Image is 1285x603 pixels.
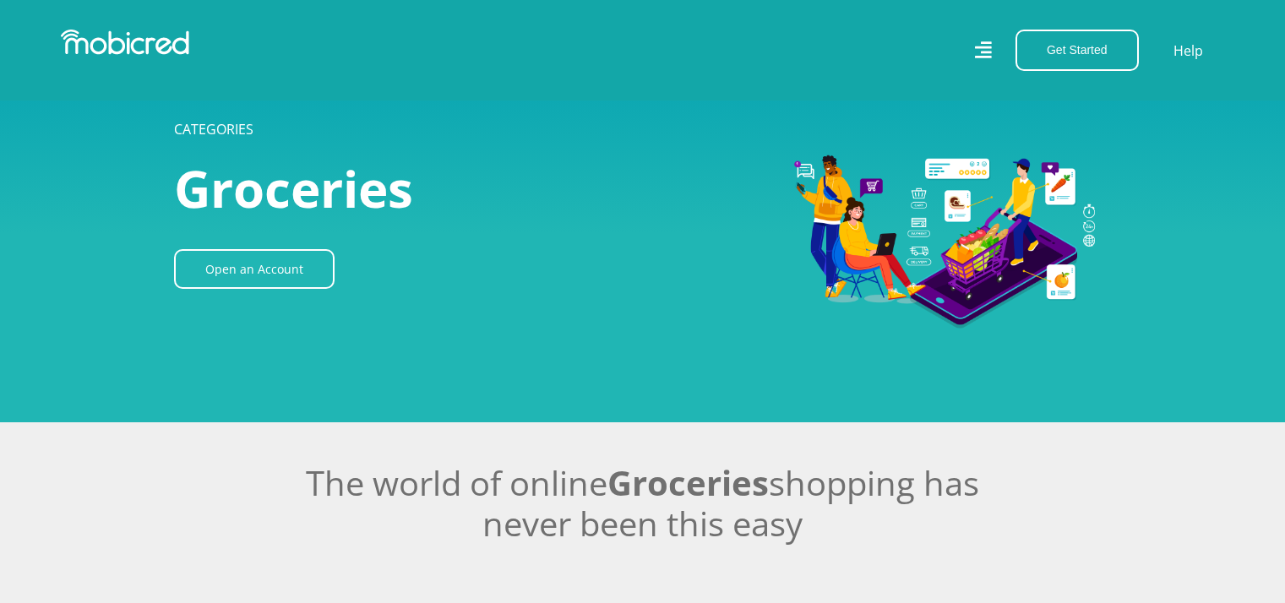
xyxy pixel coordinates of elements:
a: Help [1173,40,1204,62]
img: Mobicred [61,30,189,55]
h2: The world of online shopping has never been this easy [174,463,1112,544]
a: Open an Account [174,249,335,289]
span: Groceries [174,154,413,223]
img: Groceries [575,61,1112,362]
a: CATEGORIES [174,120,253,139]
button: Get Started [1015,30,1139,71]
